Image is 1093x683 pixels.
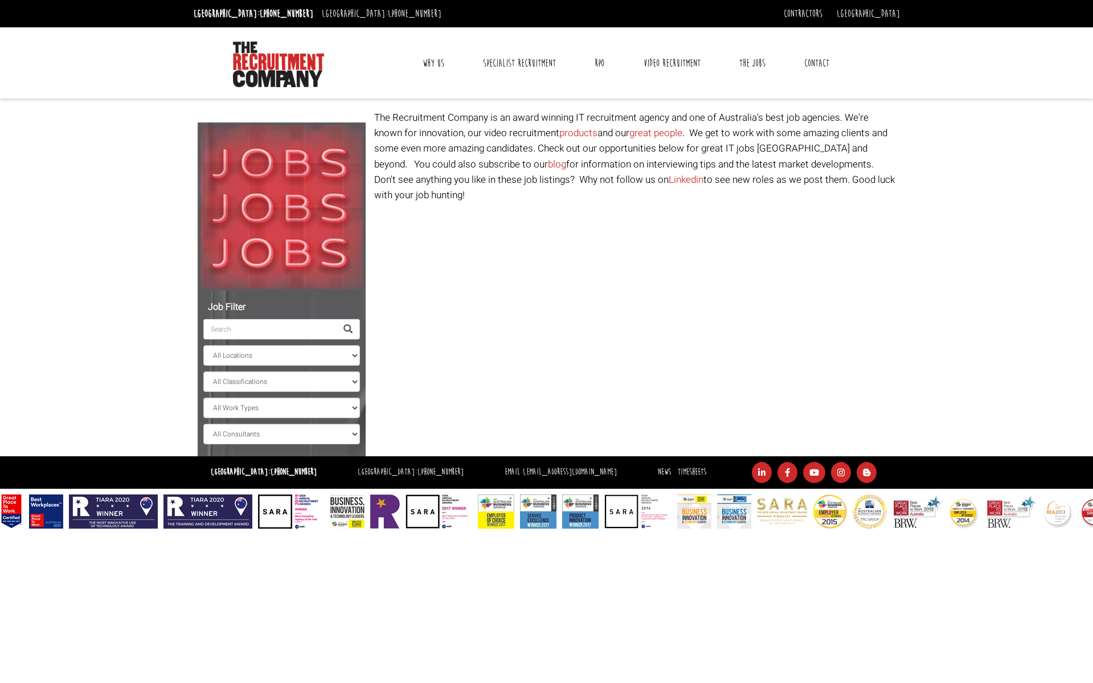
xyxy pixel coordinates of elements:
[658,467,671,477] a: News
[374,110,895,203] p: The Recruitment Company is an award winning IT recruitment agency and one of Australia's best job...
[629,126,682,140] a: great people
[417,467,464,477] a: [PHONE_NUMBER]
[796,49,838,77] a: Contact
[669,173,703,187] a: Linkedin
[388,7,441,20] a: [PHONE_NUMBER]
[784,7,822,20] a: Contractors
[260,7,313,20] a: [PHONE_NUMBER]
[203,319,337,340] input: Search
[211,467,317,477] strong: [GEOGRAPHIC_DATA]:
[523,467,617,477] a: [EMAIL_ADDRESS][DOMAIN_NAME]
[319,5,444,23] li: [GEOGRAPHIC_DATA]:
[678,467,706,477] a: Timesheets
[203,302,360,313] h5: Job Filter
[548,157,566,171] a: blog
[271,467,317,477] a: [PHONE_NUMBER]
[559,126,597,140] a: products
[355,464,466,481] li: [GEOGRAPHIC_DATA]:
[837,7,900,20] a: [GEOGRAPHIC_DATA]
[586,49,613,77] a: RPO
[502,464,620,481] li: Email:
[474,49,564,77] a: Specialist Recruitment
[233,42,324,87] img: The Recruitment Company
[731,49,774,77] a: The Jobs
[635,49,709,77] a: Video Recruitment
[414,49,453,77] a: Why Us
[198,122,366,291] img: Jobs, Jobs, Jobs
[191,5,316,23] li: [GEOGRAPHIC_DATA]:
